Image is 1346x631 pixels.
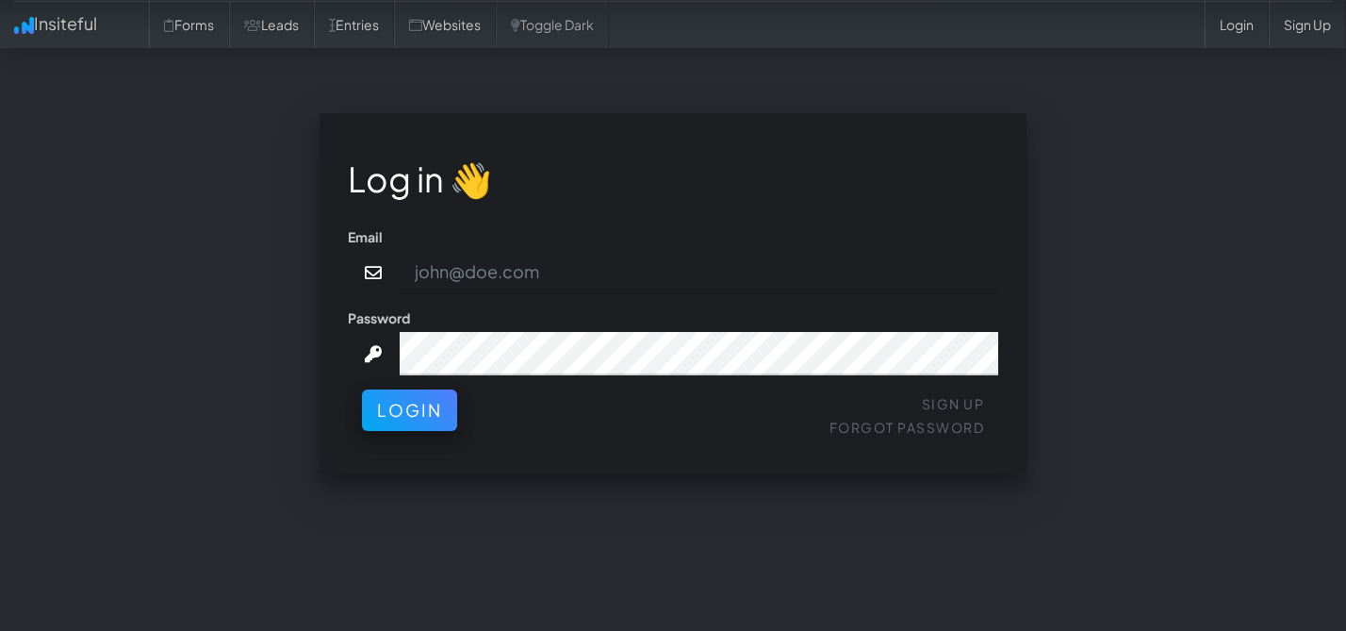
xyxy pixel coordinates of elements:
label: Email [348,227,383,246]
input: john@doe.com [400,251,999,294]
a: Websites [394,1,496,48]
a: Leads [229,1,314,48]
a: Forms [149,1,229,48]
a: Login [1205,1,1269,48]
img: icon.png [14,17,34,34]
a: Forgot Password [829,419,985,436]
label: Password [348,308,410,327]
button: Login [362,390,457,431]
a: Sign Up [922,395,985,412]
a: Toggle Dark [496,1,609,48]
h1: Log in 👋 [348,160,998,198]
a: Sign Up [1269,1,1346,48]
a: Entries [314,1,394,48]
